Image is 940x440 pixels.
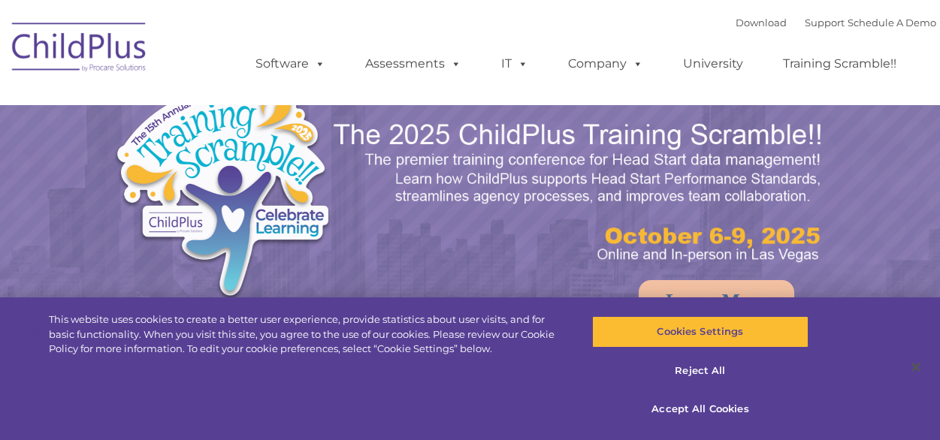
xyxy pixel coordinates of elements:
div: This website uses cookies to create a better user experience, provide statistics about user visit... [49,312,564,357]
a: Assessments [350,49,476,79]
a: Support [805,17,845,29]
a: Company [553,49,658,79]
a: Training Scramble!! [768,49,911,79]
font: | [736,17,936,29]
button: Close [899,351,932,384]
a: Software [240,49,340,79]
a: IT [486,49,543,79]
button: Reject All [592,355,809,387]
a: Schedule A Demo [848,17,936,29]
a: Download [736,17,787,29]
a: Learn More [639,280,794,321]
button: Cookies Settings [592,316,809,348]
a: University [668,49,758,79]
button: Accept All Cookies [592,393,809,425]
img: ChildPlus by Procare Solutions [5,12,155,87]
